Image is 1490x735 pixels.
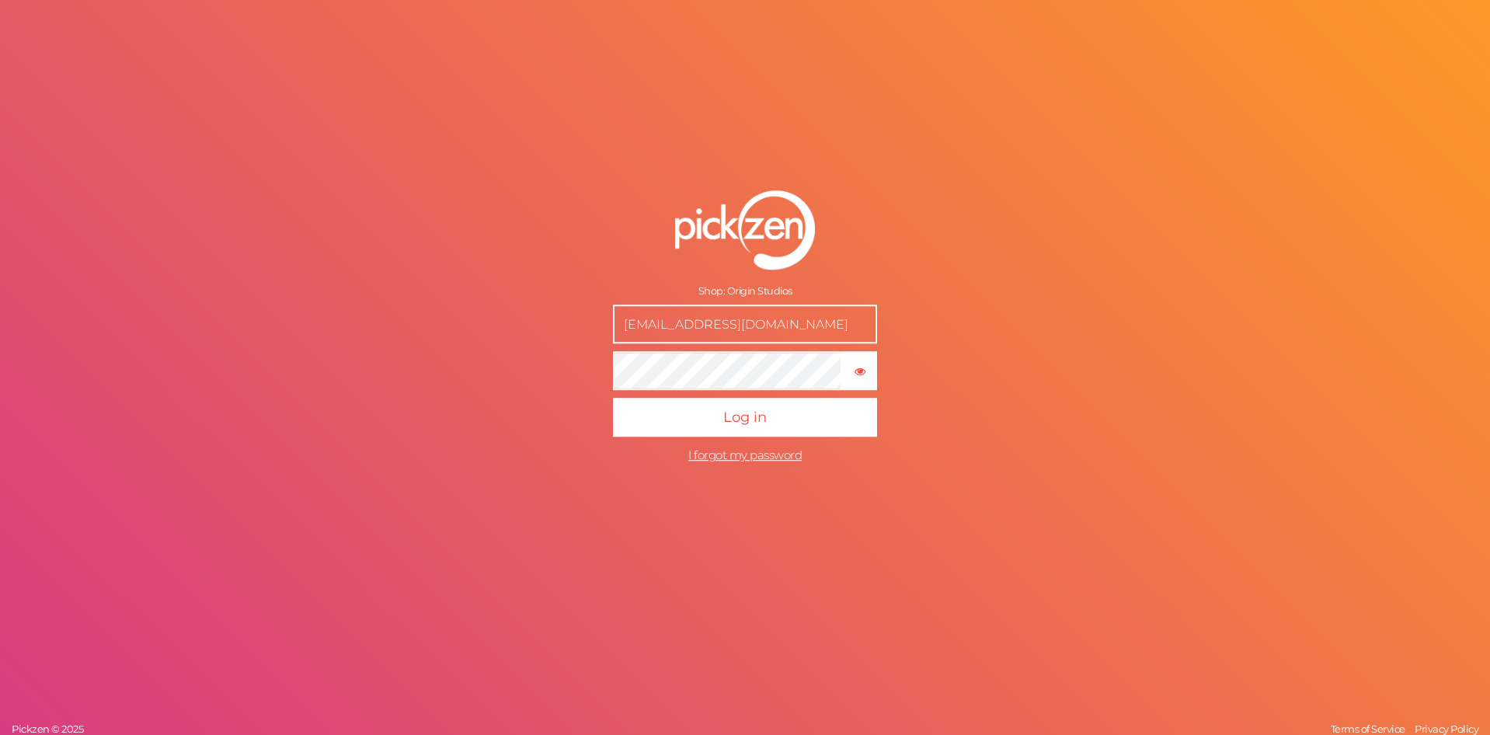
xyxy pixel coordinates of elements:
a: Terms of Service [1327,723,1409,735]
a: I forgot my password [688,448,802,463]
img: pz-logo-white.png [675,190,815,270]
input: E-mail [613,305,877,344]
span: Log in [723,409,767,427]
div: Shop: Origin Studios [613,285,877,298]
a: Pickzen © 2025 [8,723,87,735]
a: Privacy Policy [1411,723,1482,735]
span: Privacy Policy [1415,723,1478,735]
span: Terms of Service [1331,723,1405,735]
button: Log in [613,399,877,437]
